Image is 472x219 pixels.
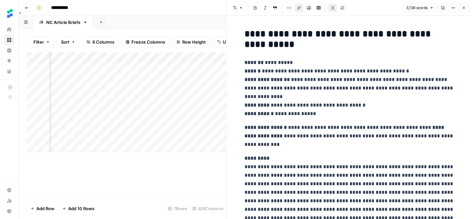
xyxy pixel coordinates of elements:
[4,8,16,19] img: Ten Speed Logo
[27,203,58,214] button: Add Row
[4,35,14,45] a: Browse
[4,5,14,22] button: Workspace: Ten Speed
[46,19,80,26] div: NC Article Briefs
[4,56,14,66] a: Opportunities
[36,205,54,212] span: Add Row
[165,203,190,214] div: 7 Rows
[4,206,14,216] button: Help + Support
[4,66,14,77] a: Your Data
[403,4,437,12] button: 3,138 words
[33,16,93,29] a: NC Article Briefs
[223,39,234,45] span: Undo
[4,24,14,35] a: Home
[4,45,14,56] a: Insights
[190,203,226,214] div: 6/6 Columns
[33,39,44,45] span: Filter
[68,205,94,212] span: Add 10 Rows
[213,37,238,47] button: Undo
[29,37,54,47] button: Filter
[61,39,69,45] span: Sort
[82,37,119,47] button: 6 Columns
[406,5,428,11] span: 3,138 words
[182,39,206,45] span: Row Height
[4,195,14,206] a: Usage
[58,203,98,214] button: Add 10 Rows
[92,39,114,45] span: 6 Columns
[57,37,80,47] button: Sort
[172,37,210,47] button: Row Height
[4,185,14,195] a: Settings
[121,37,169,47] button: Freeze Columns
[131,39,165,45] span: Freeze Columns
